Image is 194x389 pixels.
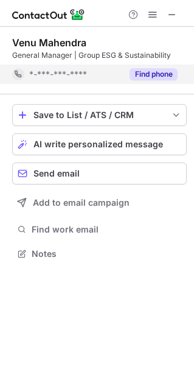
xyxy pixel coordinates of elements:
[12,163,187,184] button: Send email
[33,169,80,178] span: Send email
[12,50,187,61] div: General Manager | Group ESG & Sustainability
[12,192,187,214] button: Add to email campaign
[12,133,187,155] button: AI write personalized message
[32,248,182,259] span: Notes
[33,198,130,208] span: Add to email campaign
[130,68,178,80] button: Reveal Button
[32,224,182,235] span: Find work email
[12,37,86,49] div: Venu Mahendra
[33,110,165,120] div: Save to List / ATS / CRM
[12,221,187,238] button: Find work email
[12,7,85,22] img: ContactOut v5.3.10
[12,104,187,126] button: save-profile-one-click
[12,245,187,262] button: Notes
[33,139,163,149] span: AI write personalized message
